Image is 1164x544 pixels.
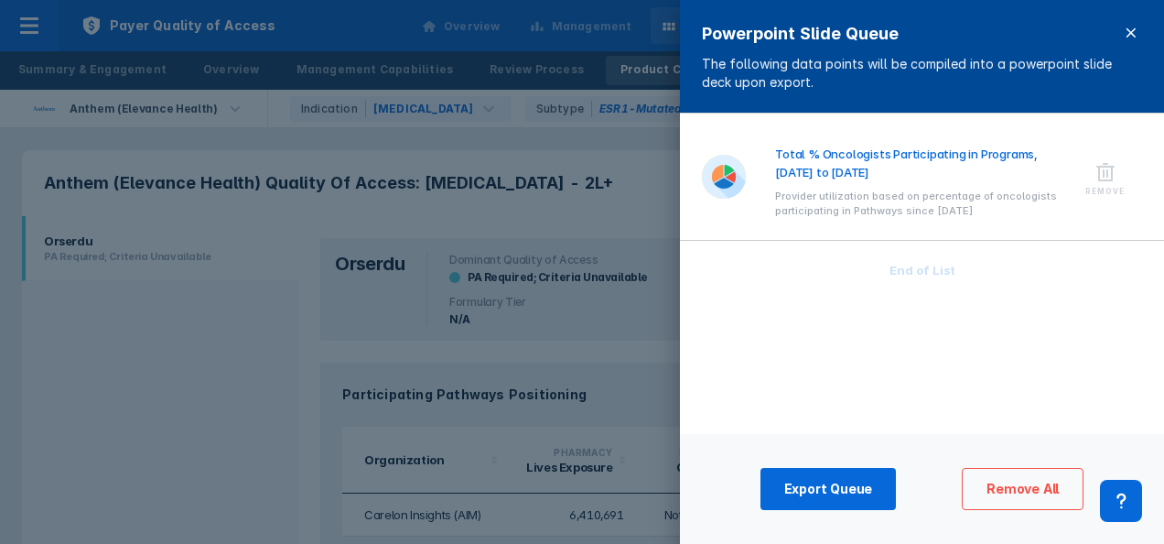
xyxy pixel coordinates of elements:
button: Export Queue [760,468,897,510]
h4: Provider utilization based on percentage of oncologists participating in Pathways since [DATE] [775,189,1069,218]
span: End of List [889,263,955,277]
span: Remove All [986,481,1059,497]
span: Export Queue [784,481,873,497]
button: Remove All [962,468,1083,510]
span: Powerpoint Slide Queue [702,24,899,43]
img: Native Chart PowerPoint [702,155,746,199]
span: Remove [1085,187,1125,196]
p: The following data points will be compiled into a powerpoint slide deck upon export. [702,55,1142,91]
div: Contact Support [1100,480,1142,522]
h4: Total % Oncologists Participating in Programs, [DATE] to [DATE] [775,145,1069,181]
